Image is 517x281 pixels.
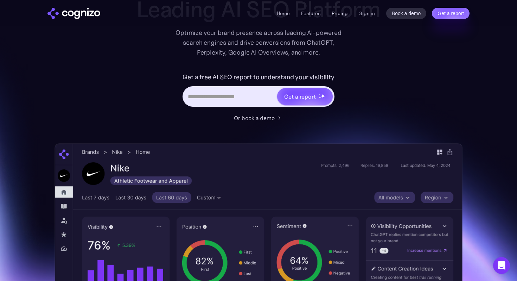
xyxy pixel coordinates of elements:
a: Book a demo [386,8,427,19]
div: Optimize your brand presence across leading AI-powered search engines and drive conversions from ... [172,28,345,57]
a: Sign in [359,9,375,18]
label: Get a free AI SEO report to understand your visibility [183,71,334,83]
form: Hero URL Input Form [183,71,334,110]
a: home [47,8,100,19]
a: Or book a demo [234,114,283,122]
a: Get a reportstarstarstar [276,87,333,106]
div: Get a report [284,92,316,101]
div: Or book a demo [234,114,275,122]
a: Features [301,10,320,17]
img: star [319,96,321,99]
img: cognizo logo [47,8,100,19]
img: star [320,94,325,98]
a: Pricing [332,10,348,17]
img: star [319,94,320,95]
div: Open Intercom Messenger [493,257,510,274]
a: Get a report [432,8,470,19]
a: Home [277,10,290,17]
